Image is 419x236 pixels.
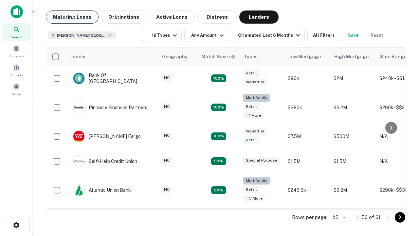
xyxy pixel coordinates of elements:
[243,128,267,135] div: Industrial
[73,131,84,142] img: picture
[334,53,369,61] div: High Mortgage
[73,73,84,84] img: picture
[292,213,327,221] p: Rows per page:
[366,29,387,42] button: Reset
[197,10,237,24] button: Distress
[330,212,346,222] div: 50
[158,48,197,66] th: Geography
[330,149,376,174] td: $1.5M
[73,130,141,142] div: [PERSON_NAME] Fargo
[243,112,264,119] div: + 1 more
[73,102,84,113] img: picture
[211,74,226,82] div: Matching Properties: 15, hasApolloMatch: undefined
[284,66,330,91] td: $96k
[243,136,260,144] div: Retail
[162,53,188,61] div: Geography
[233,29,305,42] button: Originated Last 6 Months
[46,10,99,24] button: Maturing Loans
[9,53,24,59] span: Borrowers
[2,61,31,79] a: Contacts
[343,29,364,42] button: Save your search to get updates of matches that match your search criteria.
[2,23,31,41] a: Search
[211,186,226,194] div: Matching Properties: 10, hasApolloMatch: undefined
[330,124,376,149] td: $500M
[73,184,131,196] div: Atlantic Union Bank
[73,155,137,167] div: Self-help Credit Union
[243,69,260,77] div: Retail
[211,157,226,165] div: Matching Properties: 11, hasApolloMatch: undefined
[57,32,106,38] span: [PERSON_NAME][GEOGRAPHIC_DATA], [GEOGRAPHIC_DATA]
[240,48,284,66] th: Types
[161,74,172,82] div: NC
[243,186,260,193] div: Retail
[201,53,234,60] h6: Match Score
[243,195,265,202] div: + 3 more
[284,174,330,207] td: $246.5k
[73,72,152,84] div: Bank Of [GEOGRAPHIC_DATA]
[243,157,280,164] div: Special Purpose
[149,10,195,24] button: Active Loans
[70,53,86,61] div: Lender
[161,186,172,193] div: NC
[12,91,21,97] span: Saved
[161,103,172,110] div: NC
[243,94,270,102] div: Multifamily
[10,34,22,40] span: Search
[243,177,270,185] div: Multifamily
[330,91,376,124] td: $3.2M
[284,48,330,66] th: Low Mortgage
[238,31,302,39] div: Originated Last 6 Months
[147,29,182,42] button: 12 Types
[66,48,158,66] th: Lender
[243,103,260,110] div: Retail
[73,102,147,113] div: Pinnacle Financial Partners
[239,10,279,24] button: Lenders
[2,80,31,98] a: Saved
[244,53,258,61] div: Types
[395,212,405,223] button: Go to next page
[73,185,84,196] img: picture
[357,213,380,221] p: 1–50 of 61
[2,42,31,60] a: Borrowers
[10,72,23,78] span: Contacts
[184,29,230,42] button: Any Amount
[211,104,226,111] div: Matching Properties: 20, hasApolloMatch: undefined
[101,10,146,24] button: Originations
[284,149,330,174] td: $1.5M
[284,124,330,149] td: $7.5M
[386,163,419,194] iframe: Chat Widget
[161,157,172,164] div: NC
[330,48,376,66] th: High Mortgage
[73,156,84,167] img: picture
[288,53,321,61] div: Low Mortgage
[197,48,240,66] th: Capitalize uses an advanced AI algorithm to match your search with the best lender. The match sco...
[307,29,340,42] button: All Filters
[330,66,376,91] td: $2M
[211,132,226,140] div: Matching Properties: 14, hasApolloMatch: undefined
[284,91,330,124] td: $380k
[201,53,235,60] div: Capitalize uses an advanced AI algorithm to match your search with the best lender. The match sco...
[161,132,172,139] div: NC
[380,53,407,61] div: Sale Range
[243,78,267,86] div: Industrial
[330,174,376,207] td: $9.2M
[10,5,23,18] img: capitalize-icon.png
